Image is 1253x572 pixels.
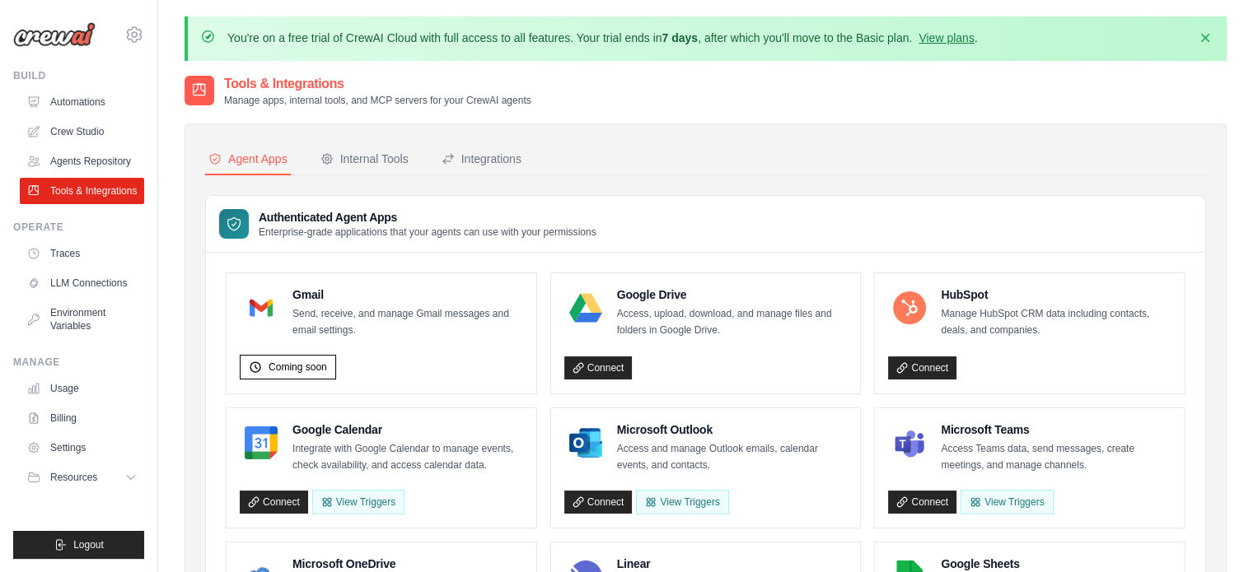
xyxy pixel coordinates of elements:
[292,306,523,338] p: Send, receive, and manage Gmail messages and email settings.
[20,178,144,204] a: Tools & Integrations
[442,151,521,167] div: Integrations
[292,556,523,572] h4: Microsoft OneDrive
[245,426,278,459] img: Google Calendar Logo
[13,531,144,559] button: Logout
[893,426,926,459] img: Microsoft Teams Logo
[569,291,602,324] img: Google Drive Logo
[13,69,144,82] div: Build
[20,89,144,115] a: Automations
[20,375,144,402] a: Usage
[227,30,978,46] p: You're on a free trial of CrewAI Cloud with full access to all features. Your trial ends in , aft...
[569,426,602,459] img: Microsoft Outlook Logo
[662,31,698,44] strong: 7 days
[73,538,104,551] span: Logout
[893,291,926,324] img: HubSpot Logo
[961,490,1053,514] : View Triggers
[941,421,1171,438] h4: Microsoft Teams
[20,405,144,431] a: Billing
[50,471,97,484] span: Resources
[888,491,956,514] a: Connect
[617,306,848,338] p: Access, upload, download, and manage files and folders in Google Drive.
[13,221,144,234] div: Operate
[205,144,291,175] button: Agent Apps
[919,31,974,44] a: View plans
[208,151,288,167] div: Agent Apps
[617,286,848,303] h4: Google Drive
[292,286,523,303] h4: Gmail
[941,556,1171,572] h4: Google Sheets
[20,119,144,145] a: Crew Studio
[312,490,404,514] button: View Triggers
[20,435,144,461] a: Settings
[13,356,144,369] div: Manage
[240,491,308,514] a: Connect
[636,490,728,514] : View Triggers
[224,94,531,107] p: Manage apps, internal tools, and MCP servers for your CrewAI agents
[292,441,523,473] p: Integrate with Google Calendar to manage events, check availability, and access calendar data.
[941,441,1171,473] p: Access Teams data, send messages, create meetings, and manage channels.
[617,441,848,473] p: Access and manage Outlook emails, calendar events, and contacts.
[20,148,144,174] a: Agents Repository
[317,144,412,175] button: Internal Tools
[320,151,409,167] div: Internal Tools
[20,464,144,491] button: Resources
[292,421,523,438] h4: Google Calendar
[20,240,144,267] a: Traces
[941,286,1171,303] h4: HubSpot
[617,421,848,438] h4: Microsoft Outlook
[564,356,633,379] a: Connect
[941,306,1171,338] p: Manage HubSpot CRM data including contacts, deals, and companies.
[888,356,956,379] a: Connect
[438,144,525,175] button: Integrations
[20,300,144,339] a: Environment Variables
[564,491,633,514] a: Connect
[20,270,144,296] a: LLM Connections
[269,360,327,374] span: Coming soon
[224,74,531,94] h2: Tools & Integrations
[245,291,278,324] img: Gmail Logo
[259,226,596,239] p: Enterprise-grade applications that your agents can use with your permissions
[617,556,848,572] h4: Linear
[13,22,96,47] img: Logo
[259,209,596,226] h3: Authenticated Agent Apps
